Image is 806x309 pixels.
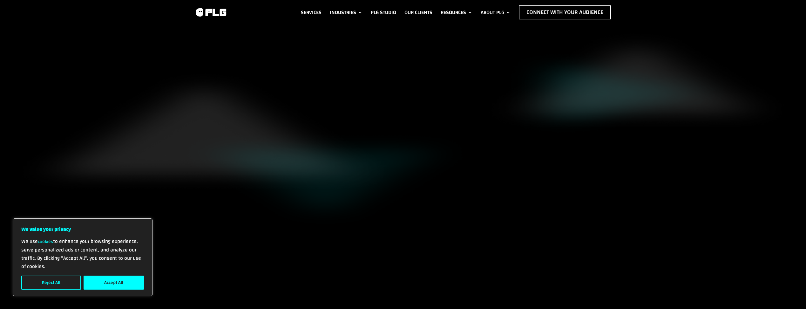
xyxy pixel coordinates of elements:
[301,5,322,19] a: Services
[21,276,81,290] button: Reject All
[481,5,511,19] a: About PLG
[84,276,144,290] button: Accept All
[441,5,472,19] a: Resources
[13,218,152,296] div: We value your privacy
[21,237,144,271] p: We use to enhance your browsing experience, serve personalized ads or content, and analyze our tr...
[404,5,432,19] a: Our Clients
[519,5,611,19] a: Connect with Your Audience
[371,5,396,19] a: PLG Studio
[38,237,53,246] a: cookies
[21,225,144,233] p: We value your privacy
[330,5,362,19] a: Industries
